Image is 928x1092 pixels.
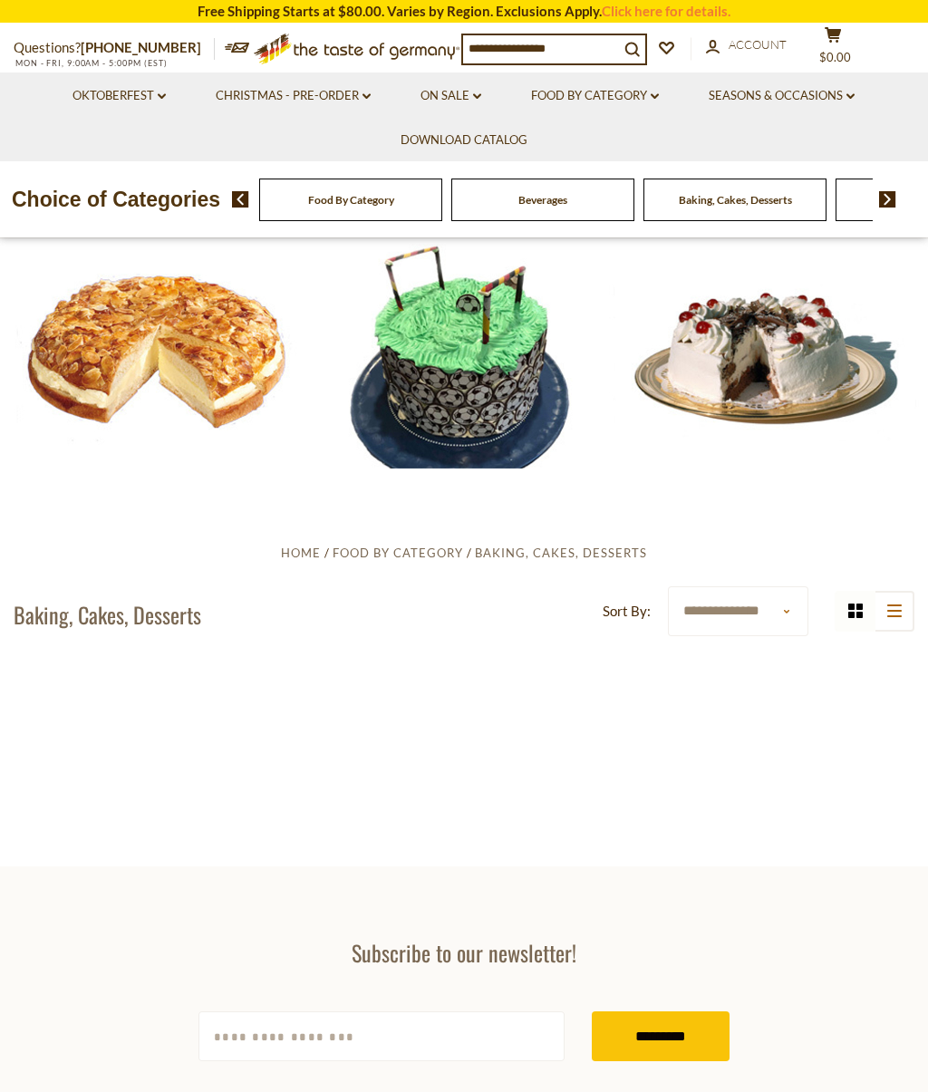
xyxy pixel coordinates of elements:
[216,86,371,106] a: Christmas - PRE-ORDER
[603,600,651,623] label: Sort By:
[819,50,851,64] span: $0.00
[14,601,201,628] h1: Baking, Cakes, Desserts
[281,546,321,560] a: Home
[475,546,647,560] a: Baking, Cakes, Desserts
[729,37,787,52] span: Account
[308,193,394,207] a: Food By Category
[198,939,730,966] h3: Subscribe to our newsletter!
[531,86,659,106] a: Food By Category
[602,3,730,19] a: Click here for details.
[232,191,249,208] img: previous arrow
[879,191,896,208] img: next arrow
[709,86,855,106] a: Seasons & Occasions
[333,546,463,560] a: Food By Category
[81,39,201,55] a: [PHONE_NUMBER]
[420,86,481,106] a: On Sale
[401,130,527,150] a: Download Catalog
[14,58,168,68] span: MON - FRI, 9:00AM - 5:00PM (EST)
[14,36,215,60] p: Questions?
[72,86,166,106] a: Oktoberfest
[518,193,567,207] a: Beverages
[706,35,787,55] a: Account
[679,193,792,207] a: Baking, Cakes, Desserts
[806,26,860,72] button: $0.00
